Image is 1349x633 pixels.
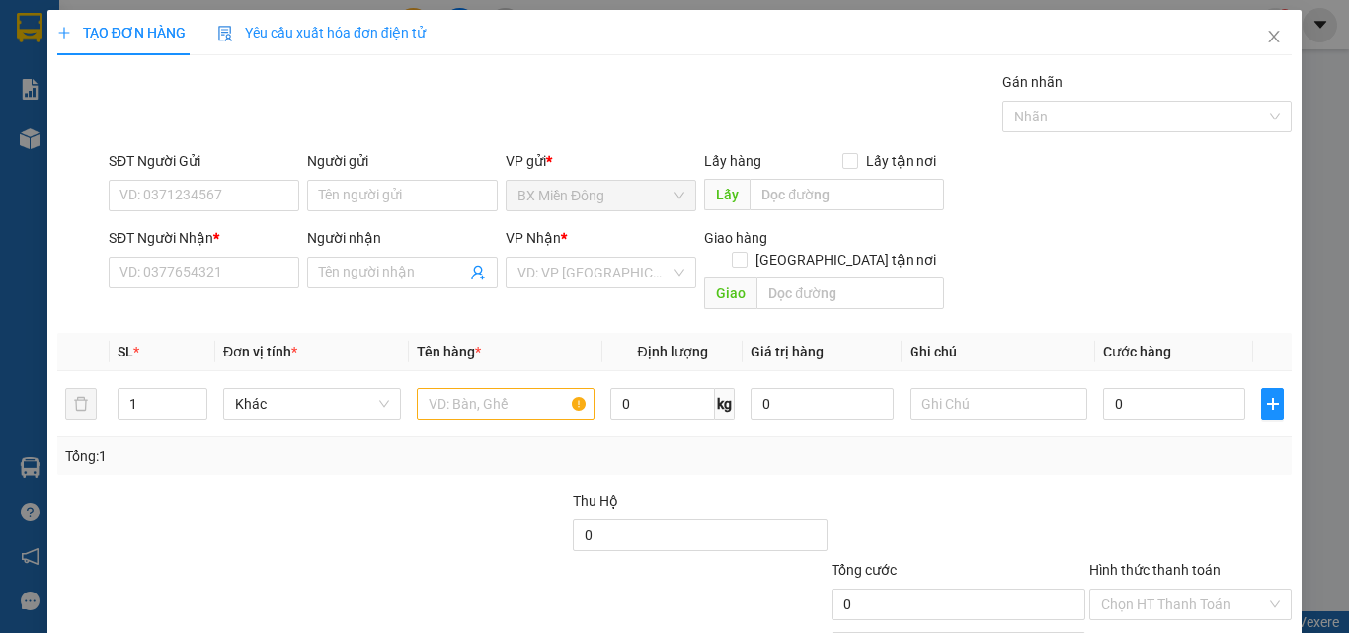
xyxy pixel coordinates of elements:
span: Đơn vị tính [223,344,297,359]
span: Cước hàng [1103,344,1171,359]
span: Lấy [704,179,750,210]
span: Định lượng [637,344,707,359]
span: kg [715,388,735,420]
div: VP gửi [506,150,696,172]
label: Hình thức thanh toán [1089,562,1221,578]
th: Ghi chú [902,333,1095,371]
input: Ghi Chú [910,388,1087,420]
img: icon [217,26,233,41]
span: Yêu cầu xuất hóa đơn điện tử [217,25,426,40]
span: SL [118,344,133,359]
span: Lấy hàng [704,153,761,169]
div: SĐT Người Gửi [109,150,299,172]
input: Dọc đường [756,277,944,309]
span: Khác [235,389,389,419]
div: SĐT Người Nhận [109,227,299,249]
div: Tổng: 1 [65,445,522,467]
input: Dọc đường [750,179,944,210]
label: Gán nhãn [1002,74,1063,90]
span: Tên hàng [417,344,481,359]
input: VD: Bàn, Ghế [417,388,595,420]
span: Tổng cước [832,562,897,578]
span: Thu Hộ [573,493,618,509]
div: Người gửi [307,150,498,172]
span: TẠO ĐƠN HÀNG [57,25,186,40]
span: BX Miền Đông [517,181,684,210]
button: delete [65,388,97,420]
span: user-add [470,265,486,280]
span: VP Nhận [506,230,561,246]
span: Giá trị hàng [751,344,824,359]
span: close [1266,29,1282,44]
span: [GEOGRAPHIC_DATA] tận nơi [748,249,944,271]
input: 0 [751,388,893,420]
div: Người nhận [307,227,498,249]
span: plus [1262,396,1283,412]
button: Close [1246,10,1302,65]
button: plus [1261,388,1284,420]
span: Lấy tận nơi [858,150,944,172]
span: Giao [704,277,756,309]
span: Giao hàng [704,230,767,246]
span: plus [57,26,71,40]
